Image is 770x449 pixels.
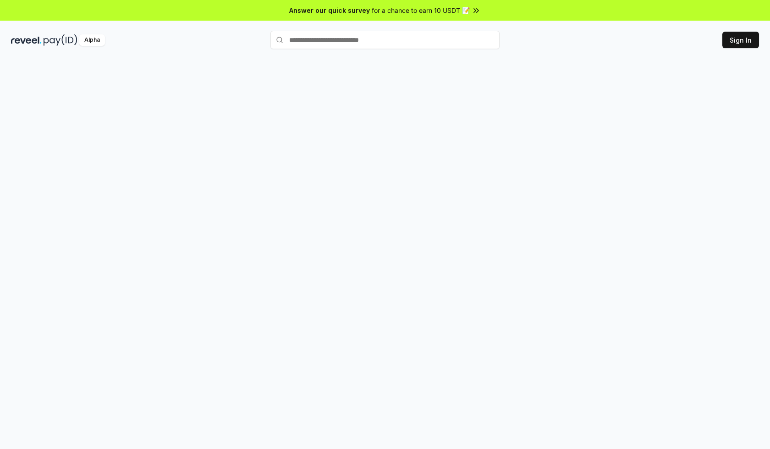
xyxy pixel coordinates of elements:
[289,6,370,15] span: Answer our quick survey
[372,6,470,15] span: for a chance to earn 10 USDT 📝
[79,34,105,46] div: Alpha
[44,34,77,46] img: pay_id
[11,34,42,46] img: reveel_dark
[722,32,759,48] button: Sign In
